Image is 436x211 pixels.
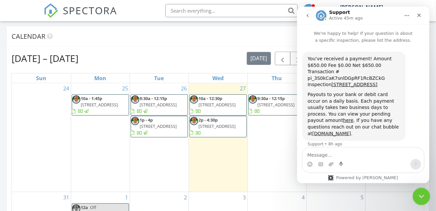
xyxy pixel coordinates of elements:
span: Off [90,204,97,210]
a: SPECTORA [44,9,117,23]
span: 9:30a - 12:15p [258,95,285,101]
a: 10a - 12:30p [STREET_ADDRESS] [190,95,236,114]
td: Go to August 27, 2025 [189,83,247,192]
span: 10a - 1:45p [81,95,103,101]
a: 2p - 4:30p [STREET_ADDRESS] [190,116,247,137]
a: Wednesday [211,74,225,83]
a: Thursday [271,74,283,83]
td: Go to August 26, 2025 [130,83,189,192]
a: Go to August 24, 2025 [62,83,71,94]
a: Go to September 4, 2025 [301,192,306,203]
span: [STREET_ADDRESS] [199,123,236,129]
div: [PERSON_NAME] [340,4,383,11]
img: image00115.jpg [190,95,198,104]
a: 10a - 1:45p [STREET_ADDRESS] [72,95,118,114]
a: 2p - 4:30p [STREET_ADDRESS] [190,117,236,135]
a: Go to September 5, 2025 [360,192,365,203]
a: 9:30a - 12:15p [STREET_ADDRESS] [249,95,295,114]
img: The Best Home Inspection Software - Spectora [44,3,58,18]
span: 1p - 4p [140,117,153,123]
span: Calendar [12,32,45,41]
img: image00115.jpg [190,117,198,125]
a: Tuesday [153,74,165,83]
a: Go to September 3, 2025 [242,192,247,203]
a: Monday [93,74,108,83]
a: 9:30a - 12:15p [STREET_ADDRESS] [131,95,177,114]
td: Go to August 25, 2025 [71,83,130,192]
img: image00115.jpg [72,95,80,104]
a: 10a - 1:45p [STREET_ADDRESS] [72,94,129,116]
img: image00115.jpg [131,117,139,125]
iframe: Intercom live chat [297,7,429,183]
button: [DATE] [247,52,271,65]
a: 10a - 12:30p [STREET_ADDRESS] [190,94,247,116]
td: Go to August 24, 2025 [12,83,71,192]
img: image00115.jpg [131,95,139,104]
a: 9:30a - 12:15p [STREET_ADDRESS] [131,94,188,116]
a: Go to September 1, 2025 [124,192,130,203]
a: Go to August 27, 2025 [239,83,247,94]
td: Go to August 28, 2025 [247,83,306,192]
span: [STREET_ADDRESS] [258,102,295,108]
a: 9:30a - 12:15p [STREET_ADDRESS] [248,94,306,116]
span: [STREET_ADDRESS] [199,102,236,108]
button: Next [290,52,306,65]
span: SPECTORA [63,3,117,17]
img: image00115.jpg [249,95,257,104]
a: Sunday [35,74,48,83]
input: Search everything... [165,4,298,17]
span: [STREET_ADDRESS] [140,102,177,108]
a: Go to August 26, 2025 [180,83,189,94]
span: 9:30a - 12:15p [140,95,167,101]
span: 10a - 12:30p [199,95,223,101]
iframe: Intercom live chat [413,188,430,205]
a: 1p - 4p [STREET_ADDRESS] [131,116,188,137]
a: 1p - 4p [STREET_ADDRESS] [131,117,177,135]
a: Go to August 31, 2025 [62,192,71,203]
h2: [DATE] – [DATE] [12,52,78,65]
span: 12a [81,204,88,210]
button: Previous [275,52,290,65]
span: [STREET_ADDRESS] [140,123,177,129]
span: 2p - 4:30p [199,117,218,123]
span: [STREET_ADDRESS] [81,102,118,108]
a: Go to August 25, 2025 [121,83,130,94]
a: Go to September 2, 2025 [183,192,189,203]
